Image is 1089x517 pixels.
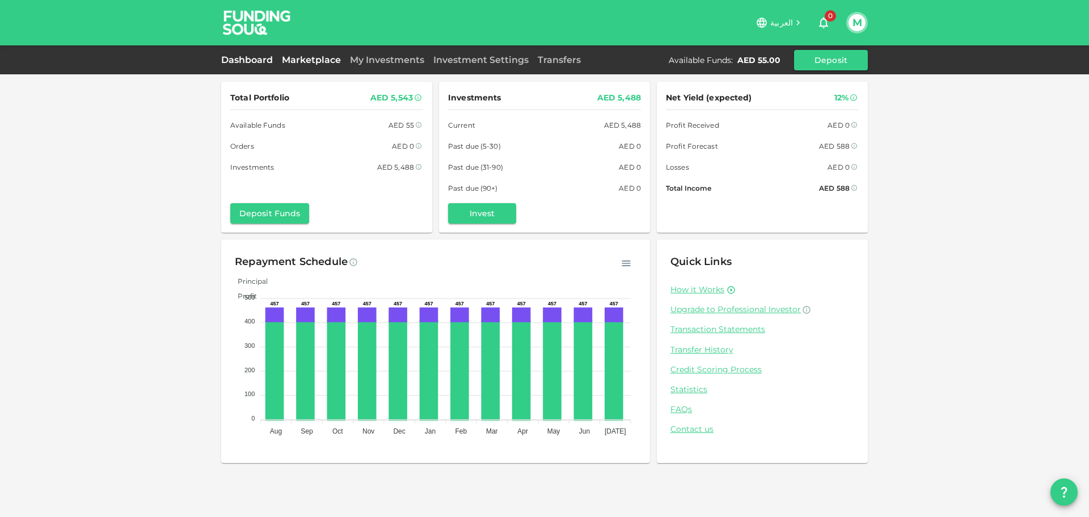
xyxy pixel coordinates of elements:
span: Profit Received [666,119,719,131]
a: Contact us [670,424,854,435]
span: 0 [825,10,836,22]
tspan: 200 [244,367,255,373]
div: AED 0 [619,161,641,173]
tspan: Apr [517,427,528,435]
div: AED 0 [392,140,414,152]
button: M [849,14,866,31]
tspan: 0 [251,415,255,422]
span: Total Income [666,182,711,194]
span: Profit [229,292,257,300]
a: Credit Scoring Process [670,364,854,375]
tspan: Jan [425,427,436,435]
span: Net Yield (expected) [666,91,752,105]
div: 12% [834,91,849,105]
div: AED 0 [828,119,850,131]
a: Dashboard [221,54,277,65]
div: AED 55.00 [737,54,780,66]
span: Orders [230,140,254,152]
a: How it Works [670,284,724,295]
span: Past due (31-90) [448,161,503,173]
a: Upgrade to Professional Investor [670,304,854,315]
a: Transfer History [670,344,854,355]
tspan: Nov [362,427,374,435]
tspan: Dec [393,427,405,435]
div: Repayment Schedule [235,253,348,271]
span: Principal [229,277,268,285]
div: AED 5,488 [604,119,641,131]
button: 0 [812,11,835,34]
a: My Investments [345,54,429,65]
span: Investments [448,91,501,105]
span: Investments [230,161,274,173]
a: FAQs [670,404,854,415]
tspan: Oct [332,427,343,435]
button: Deposit Funds [230,203,309,224]
tspan: 500 [244,294,255,301]
a: Transaction Statements [670,324,854,335]
span: Past due (5-30) [448,140,501,152]
div: AED 0 [619,140,641,152]
tspan: Sep [301,427,313,435]
span: Total Portfolio [230,91,289,105]
span: Upgrade to Professional Investor [670,304,801,314]
button: Deposit [794,50,868,70]
span: Past due (90+) [448,182,498,194]
span: Available Funds [230,119,285,131]
button: question [1050,478,1078,506]
div: AED 0 [619,182,641,194]
div: AED 588 [819,140,850,152]
span: Quick Links [670,255,732,268]
div: AED 5,543 [370,91,413,105]
a: Statistics [670,384,854,395]
tspan: Jun [579,427,590,435]
tspan: Aug [270,427,282,435]
tspan: Mar [486,427,498,435]
div: AED 5,488 [597,91,641,105]
tspan: 300 [244,342,255,349]
span: العربية [770,18,793,28]
tspan: May [547,427,560,435]
tspan: [DATE] [605,427,626,435]
div: AED 5,488 [377,161,414,173]
div: AED 588 [819,182,850,194]
tspan: Feb [455,427,467,435]
div: Available Funds : [669,54,733,66]
a: Transfers [533,54,585,65]
div: AED 0 [828,161,850,173]
button: Invest [448,203,516,224]
span: Profit Forecast [666,140,718,152]
div: AED 55 [389,119,414,131]
span: Current [448,119,475,131]
span: Losses [666,161,689,173]
tspan: 400 [244,318,255,325]
tspan: 100 [244,390,255,397]
a: Investment Settings [429,54,533,65]
a: Marketplace [277,54,345,65]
